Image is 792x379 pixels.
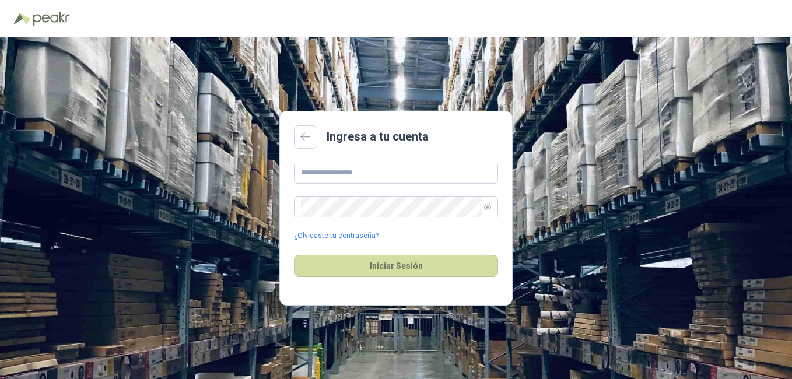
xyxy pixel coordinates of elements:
button: Iniciar Sesión [294,255,498,277]
img: Logo [14,13,30,24]
h2: Ingresa a tu cuenta [327,128,429,146]
span: eye-invisible [484,203,491,210]
img: Peakr [33,12,70,26]
a: ¿Olvidaste tu contraseña? [294,230,379,241]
